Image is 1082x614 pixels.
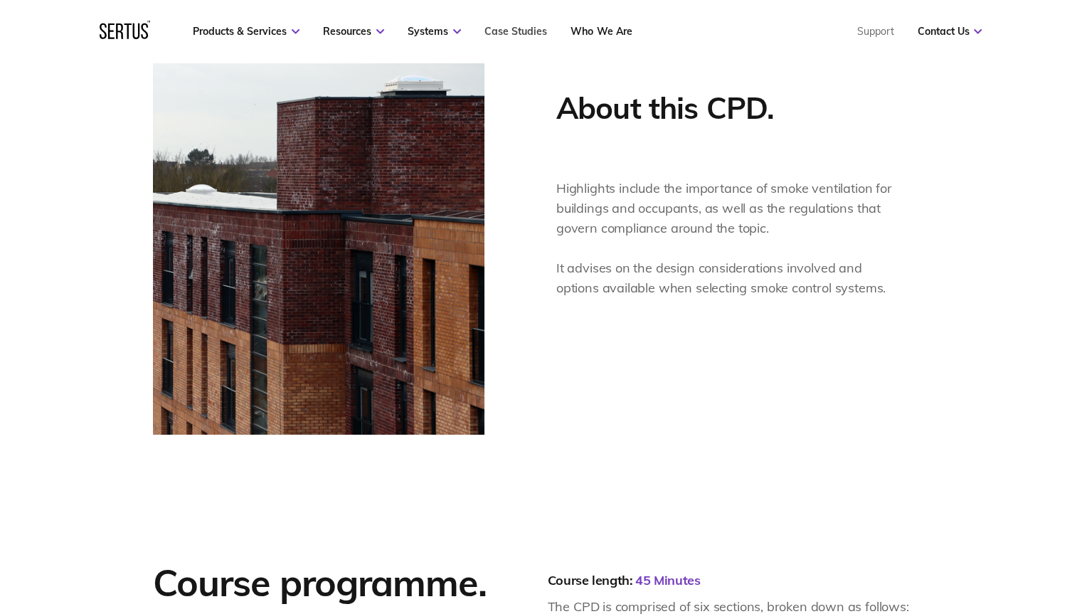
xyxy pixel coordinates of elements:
h2: About this CPD. [556,90,774,127]
a: Case Studies [484,25,547,38]
span: 45 Minutes [635,572,700,588]
a: Systems [408,25,461,38]
p: Highlights include the importance of smoke ventilation for buildings and occupants, as well as th... [556,179,896,238]
a: Contact Us [917,25,982,38]
p: It advises on the design considerations involved and options available when selecting smoke contr... [556,258,896,298]
iframe: Chat Widget [827,450,1082,614]
a: Resources [323,25,384,38]
a: Products & Services [193,25,299,38]
a: Support [856,25,893,38]
a: Who We Are [571,25,632,38]
h2: Course programme. [153,559,505,605]
span: Course length: [548,572,633,588]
